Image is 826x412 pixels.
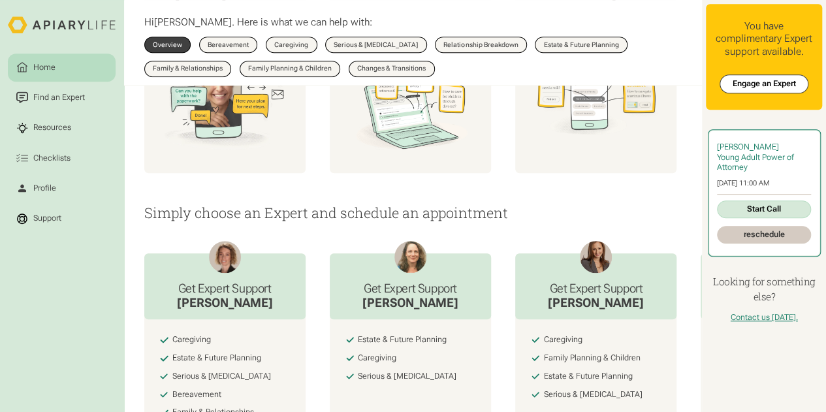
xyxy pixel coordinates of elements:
a: Engage an Expert [720,74,808,94]
a: Start Call [717,200,812,218]
p: Hi . Here is what we can help with: [144,16,372,29]
div: [PERSON_NAME] [177,296,273,311]
div: Changes & Transitions [357,65,426,72]
div: Estate & Future Planning [172,353,261,363]
a: Resources [8,114,116,142]
a: Contact us [DATE]. [731,313,798,322]
a: Family Planning & Children [240,61,341,77]
h3: Get Expert Support [548,281,644,296]
div: Estate & Future Planning [543,42,618,48]
a: Estate & Future Planning [535,37,627,53]
div: Serious & [MEDICAL_DATA] [543,390,642,400]
span: Young Adult Power of Attorney [717,153,794,172]
a: Overview [144,37,191,53]
div: Caregiving [543,335,582,345]
a: Relationship Breakdown [435,37,527,53]
a: reschedule [717,226,812,244]
div: [PERSON_NAME] [362,296,458,311]
div: Relationship Breakdown [443,42,518,48]
h3: Get Expert Support [177,281,273,296]
div: Serious & [MEDICAL_DATA] [334,42,418,48]
div: You have complimentary Expert support available. [714,20,814,58]
a: Caregiving [266,37,317,53]
span: [PERSON_NAME] [154,16,232,28]
div: Family & Relationships [153,65,223,72]
a: Checklists [8,144,116,172]
h3: Get Expert Support [362,281,458,296]
a: Bereavement [199,37,258,53]
div: Bereavement [172,390,221,400]
div: Bereavement [208,42,249,48]
div: Profile [31,182,58,195]
div: Home [31,61,57,74]
div: [PERSON_NAME] [548,296,644,311]
p: Simply choose an Expert and schedule an appointment [144,205,682,221]
div: [DATE] 11:00 AM [717,179,812,188]
div: Family Planning & Children [248,65,332,72]
div: Estate & Future Planning [358,335,447,345]
div: Serious & [MEDICAL_DATA] [358,372,456,381]
div: Serious & [MEDICAL_DATA] [172,372,271,381]
div: Caregiving [274,42,308,48]
a: Find an Expert [8,84,116,112]
div: Estate & Future Planning [543,372,632,381]
span: [PERSON_NAME] [717,142,779,151]
a: Home [8,54,116,82]
div: Resources [31,122,73,135]
div: Caregiving [172,335,211,345]
div: Checklists [31,152,72,165]
div: Family Planning & Children [543,353,640,363]
a: Profile [8,174,116,202]
a: Support [8,204,116,232]
a: Changes & Transitions [349,61,435,77]
div: Caregiving [358,353,396,363]
a: Family & Relationships [144,61,232,77]
div: Support [31,213,63,225]
div: Find an Expert [31,91,87,104]
h4: Looking for something else? [706,274,821,304]
a: Serious & [MEDICAL_DATA] [325,37,427,53]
